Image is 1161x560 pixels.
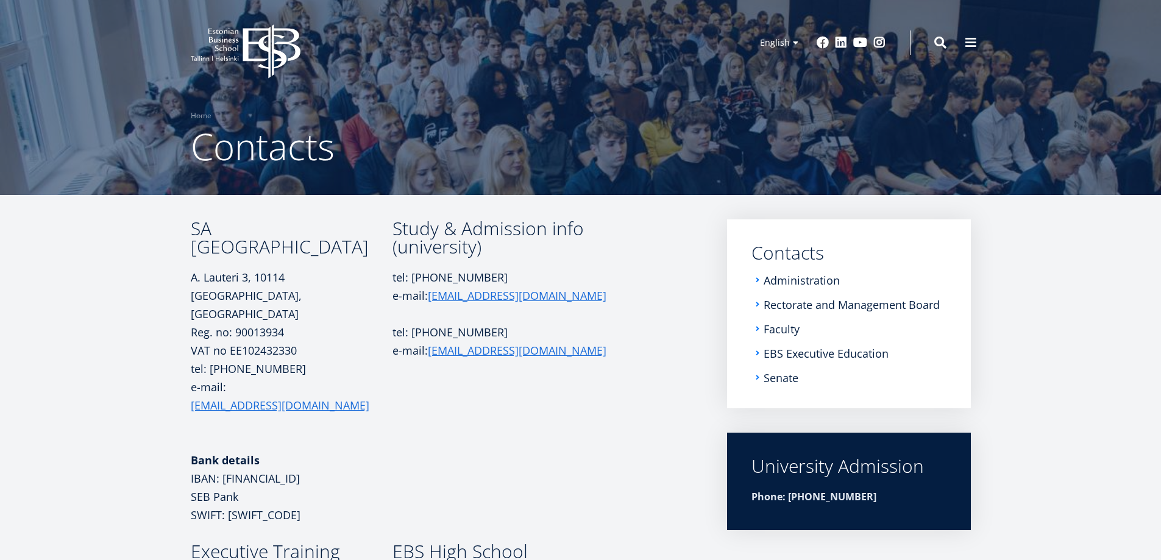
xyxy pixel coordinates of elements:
[428,286,606,305] a: [EMAIL_ADDRESS][DOMAIN_NAME]
[392,219,624,256] h3: Study & Admission info (university)
[191,110,211,122] a: Home
[191,341,392,360] p: VAT no EE102432330
[764,323,800,335] a: Faculty
[191,396,369,414] a: [EMAIL_ADDRESS][DOMAIN_NAME]
[191,121,335,171] span: Contacts
[751,457,946,475] div: University Admission
[764,274,840,286] a: Administration
[191,451,392,524] p: IBAN: [FINANCIAL_ID] SEB Pank SWIFT: [SWIFT_CODE]
[751,490,876,503] strong: Phone: [PHONE_NUMBER]
[191,219,392,256] h3: SA [GEOGRAPHIC_DATA]
[392,323,624,341] p: tel: [PHONE_NUMBER]
[764,299,940,311] a: Rectorate and Management Board
[191,453,260,467] strong: Bank details
[764,347,889,360] a: EBS Executive Education
[751,244,946,262] a: Contacts
[853,37,867,49] a: Youtube
[392,341,624,360] p: e-mail:
[191,360,392,433] p: tel: [PHONE_NUMBER] e-mail:
[835,37,847,49] a: Linkedin
[873,37,886,49] a: Instagram
[817,37,829,49] a: Facebook
[191,268,392,341] p: A. Lauteri 3, 10114 [GEOGRAPHIC_DATA], [GEOGRAPHIC_DATA] Reg. no: 90013934
[428,341,606,360] a: [EMAIL_ADDRESS][DOMAIN_NAME]
[764,372,798,384] a: Senate
[392,268,624,305] p: tel: [PHONE_NUMBER] e-mail:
